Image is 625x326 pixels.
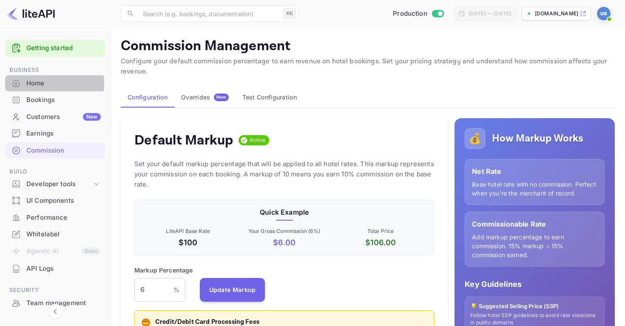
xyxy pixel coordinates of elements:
div: Fraud management [26,315,101,325]
p: [DOMAIN_NAME] [535,10,578,17]
div: API Logs [26,264,101,274]
div: Home [5,75,105,92]
p: $ 6.00 [238,237,330,248]
img: Utkarsh Goyal [597,7,611,20]
div: Team management [5,295,105,312]
p: Net Rate [472,166,597,176]
h4: Default Markup [134,132,233,149]
span: Production [393,9,427,19]
p: Your Gross Commission ( 6 %) [238,227,330,235]
p: Commission Management [121,38,615,55]
p: Configure your default commission percentage to earn revenue on hotel bookings. Set your pricing ... [121,57,615,77]
div: Whitelabel [5,226,105,243]
h5: How Markup Works [492,132,583,145]
span: New [214,94,229,100]
div: UI Components [26,196,101,206]
button: Update Markup [200,278,265,302]
a: Home [5,75,105,91]
div: Performance [26,213,101,223]
div: Commission [5,142,105,159]
div: Customers [26,112,101,122]
div: Developer tools [26,179,92,189]
p: Add markup percentage to earn commission. 15% markup = 15% commission earned. [472,232,597,259]
div: [DATE] — [DATE] [469,10,511,17]
img: LiteAPI logo [7,7,55,20]
p: Base hotel rate with no commission. Perfect when you're the merchant of record. [472,180,597,198]
p: Quick Example [142,207,427,217]
div: UI Components [5,193,105,209]
a: Getting started [26,43,101,53]
span: Business [5,65,105,75]
a: API Logs [5,261,105,276]
div: New [83,113,101,121]
div: Developer tools [5,177,105,192]
div: Whitelabel [26,230,101,239]
input: Search (e.g. bookings, documentation) [138,5,280,22]
a: Earnings [5,125,105,141]
p: 💰 [469,131,481,146]
p: Key Guidelines [465,278,605,290]
span: Active [246,136,270,145]
div: ⌘K [283,8,296,19]
div: CustomersNew [5,109,105,125]
input: 0 [134,278,173,302]
a: Performance [5,210,105,225]
p: $ 106.00 [334,237,427,248]
p: % [173,285,179,294]
div: Earnings [26,129,101,139]
p: Markup Percentage [134,266,193,275]
div: Switch to Sandbox mode [389,9,447,19]
span: Security [5,286,105,295]
div: Overrides [181,94,229,101]
div: Earnings [5,125,105,142]
p: Total Price [334,227,427,235]
button: Configuration [121,87,174,108]
p: Commissionable Rate [472,219,597,229]
a: Commission [5,142,105,158]
p: LiteAPI Base Rate [142,227,234,235]
p: $100 [142,237,234,248]
span: Build [5,167,105,176]
a: CustomersNew [5,109,105,125]
button: Collapse navigation [48,304,63,319]
div: Getting started [5,40,105,57]
button: Test Configuration [236,87,304,108]
div: Home [26,79,101,88]
a: Team management [5,295,105,311]
div: Team management [26,298,101,308]
p: Set your default markup percentage that will be applied to all hotel rates. This markup represent... [134,159,434,190]
a: UI Components [5,193,105,208]
div: Commission [26,146,101,156]
a: Bookings [5,92,105,108]
p: 💡 Suggested Selling Price (SSP) [470,302,599,311]
div: Bookings [26,95,101,105]
a: Whitelabel [5,226,105,242]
